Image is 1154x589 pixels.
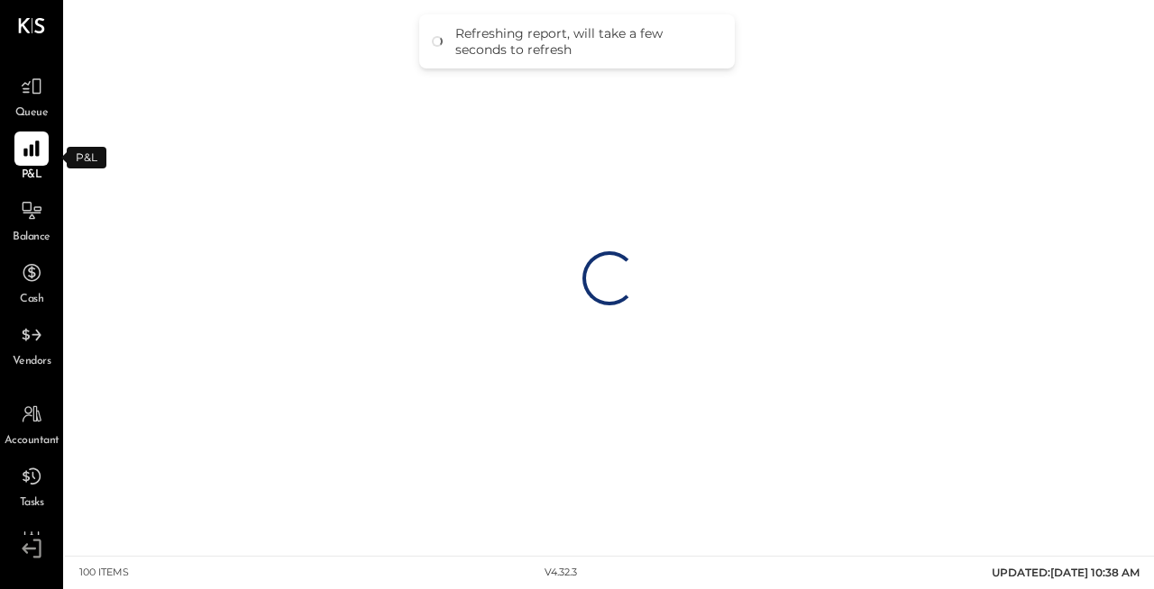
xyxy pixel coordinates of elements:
span: Balance [13,230,50,246]
span: UPDATED: [DATE] 10:38 AM [992,566,1140,579]
a: Queue [1,69,62,122]
span: Cash [20,292,43,308]
a: Tasks [1,459,62,512]
div: v 4.32.3 [545,566,577,580]
span: Vendors [13,354,51,370]
a: Accountant [1,397,62,449]
div: Refreshing report, will take a few seconds to refresh [455,25,717,58]
a: Cash [1,256,62,308]
span: Queue [15,105,49,122]
span: Tasks [20,495,44,512]
a: P&L [1,131,62,184]
span: Accountant [5,433,60,449]
div: P&L [67,147,106,168]
span: P&L [22,168,42,184]
a: Vendors [1,318,62,370]
a: Balance [1,194,62,246]
div: 100 items [79,566,129,580]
